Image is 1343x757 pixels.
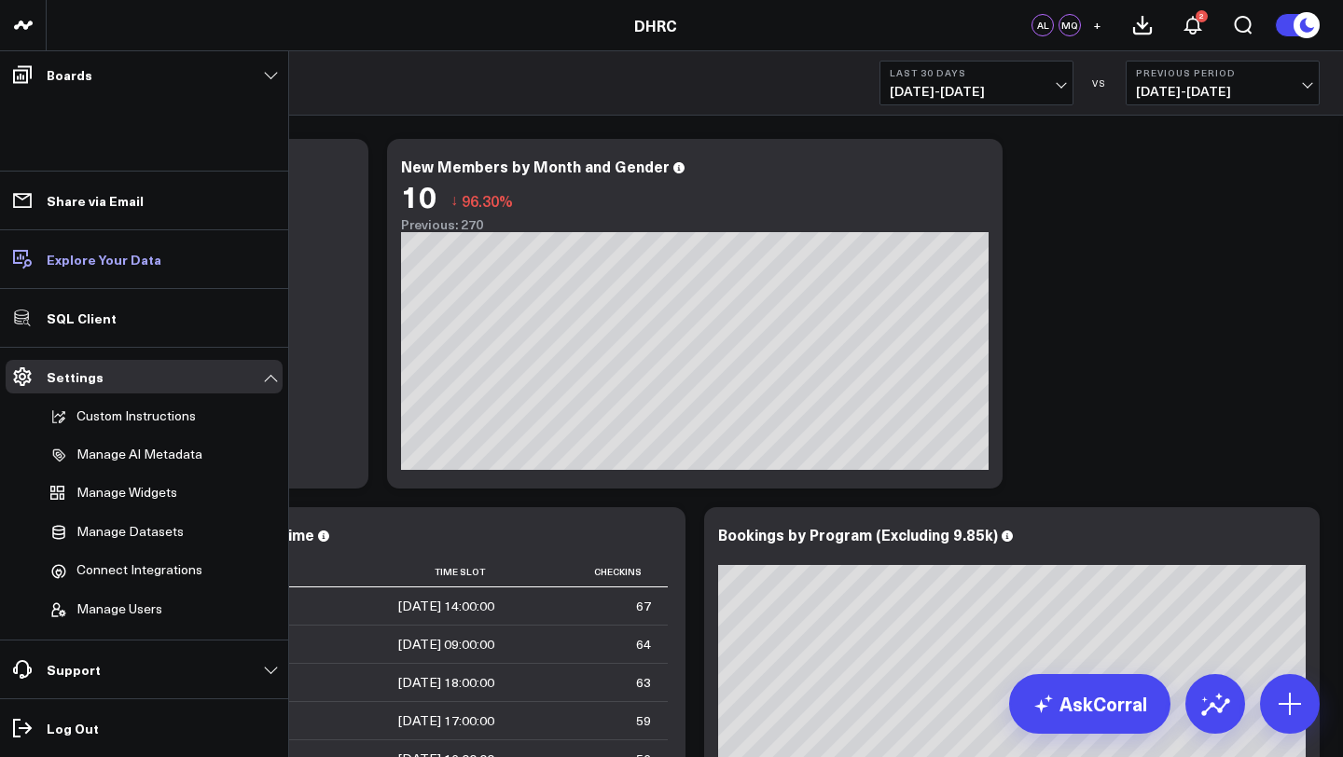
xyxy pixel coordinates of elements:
a: AskCorral [1009,674,1170,734]
span: Manage Datasets [76,524,184,541]
div: MQ [1059,14,1081,36]
p: Support [47,662,101,677]
button: Custom Instructions [43,399,196,434]
a: Manage Widgets [43,475,227,511]
div: New Members by Month and Gender [401,156,670,176]
a: Manage Datasets [43,515,227,550]
a: Manage AI Metadata [43,437,227,473]
p: Settings [47,369,104,384]
div: [DATE] 18:00:00 [398,673,494,692]
div: 2 [1196,10,1208,22]
div: 67 [636,597,651,615]
button: + [1086,14,1108,36]
a: Log Out [6,711,283,745]
a: Connect Integrations [43,553,227,588]
button: Previous Period[DATE]-[DATE] [1126,61,1320,105]
span: 96.30% [462,190,513,211]
div: 64 [636,635,651,654]
a: DHRC [634,15,677,35]
div: [DATE] 09:00:00 [398,635,494,654]
th: Checkins [511,557,668,587]
p: Boards [47,67,92,82]
p: Log Out [47,721,99,736]
span: ↓ [450,188,458,213]
span: [DATE] - [DATE] [1136,84,1309,99]
span: Manage Users [76,601,162,618]
div: AL [1031,14,1054,36]
span: Manage Widgets [76,485,177,502]
span: Connect Integrations [76,562,202,579]
div: [DATE] 14:00:00 [398,597,494,615]
div: Previous: 270 [401,217,989,232]
b: Previous Period [1136,67,1309,78]
div: 59 [636,711,651,730]
span: + [1093,19,1101,32]
th: Time Slot [270,557,511,587]
div: 63 [636,673,651,692]
div: Bookings by Program (Excluding 9.85k) [718,524,998,544]
button: Last 30 Days[DATE]-[DATE] [879,61,1073,105]
div: [DATE] 17:00:00 [398,711,494,730]
button: Manage Users [43,592,162,627]
p: Share via Email [47,193,144,208]
p: Explore Your Data [47,252,161,267]
p: SQL Client [47,310,117,325]
p: Custom Instructions [76,408,196,425]
span: [DATE] - [DATE] [890,84,1063,99]
div: VS [1083,77,1116,89]
a: SQL Client [6,301,283,335]
b: Last 30 Days [890,67,1063,78]
div: 10 [401,179,436,213]
p: Manage AI Metadata [76,447,202,463]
